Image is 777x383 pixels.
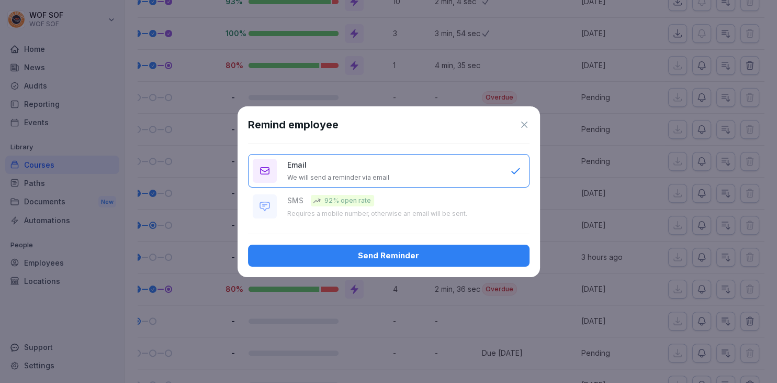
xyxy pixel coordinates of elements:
[287,173,389,182] p: We will send a reminder via email
[287,210,467,218] p: Requires a mobile number, otherwise an email will be sent.
[287,159,307,170] p: Email
[248,117,339,133] h1: Remind employee
[324,196,371,205] p: 92% open rate
[248,245,530,267] button: Send Reminder
[287,195,303,206] p: SMS
[256,250,521,261] div: Send Reminder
